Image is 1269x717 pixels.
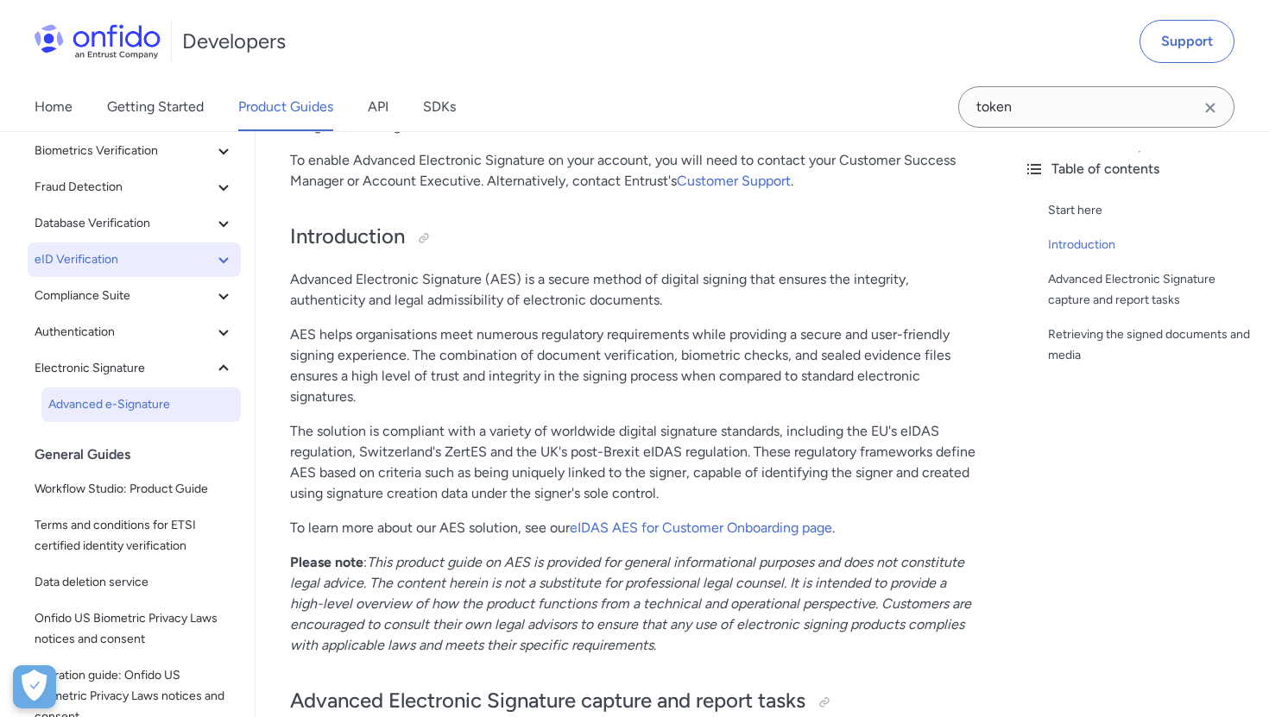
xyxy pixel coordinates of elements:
img: Onfido Logo [35,24,161,59]
div: Table of contents [1024,159,1255,179]
button: Open Preferences [13,665,56,708]
p: The solution is compliant with a variety of worldwide digital signature standards, including the ... [290,421,975,504]
button: Electronic Signature [28,351,241,386]
span: Data deletion service [35,572,234,593]
span: Database Verification [35,213,213,234]
span: Onfido US Biometric Privacy Laws notices and consent [35,608,234,650]
div: Cookie Preferences [13,665,56,708]
a: API [368,83,388,131]
span: Authentication [35,322,213,343]
span: Compliance Suite [35,286,213,306]
a: Getting Started [107,83,204,131]
em: This product guide on AES is provided for general informational purposes and does not constitute ... [290,554,971,653]
span: Biometrics Verification [35,141,213,161]
a: eIDAS AES for Customer Onboarding page [570,519,832,536]
button: Fraud Detection [28,170,241,204]
a: Start here [1048,200,1255,221]
h2: Introduction [290,223,975,252]
a: Advanced e-Signature [41,387,241,422]
button: eID Verification [28,242,241,277]
a: Terms and conditions for ETSI certified identity verification [28,508,241,563]
button: Biometrics Verification [28,134,241,168]
span: Advanced e-Signature [48,394,234,415]
a: Retrieving the signed documents and media [1048,324,1255,366]
a: Customer Support [677,173,791,189]
span: eID Verification [35,249,213,270]
a: Product Guides [238,83,333,131]
span: Fraud Detection [35,177,213,198]
span: Electronic Signature [35,358,213,379]
a: Support [1140,20,1234,63]
input: Onfido search input field [958,86,1234,128]
p: To enable Advanced Electronic Signature on your account, you will need to contact your Customer S... [290,150,975,192]
p: : . [290,552,975,656]
a: Workflow Studio: Product Guide [28,472,241,506]
div: General Guides [35,437,248,472]
strong: Please note [290,554,363,570]
a: Home [35,83,73,131]
svg: Clear search field button [1200,97,1221,118]
a: Onfido US Biometric Privacy Laws notices and consent [28,601,241,657]
button: Compliance Suite [28,279,241,313]
a: Advanced Electronic Signature capture and report tasks [1048,269,1255,311]
a: Data deletion service [28,565,241,600]
p: To learn more about our AES solution, see our . [290,518,975,538]
a: SDKs [423,83,456,131]
span: Workflow Studio: Product Guide [35,479,234,500]
span: Terms and conditions for ETSI certified identity verification [35,515,234,557]
button: Database Verification [28,206,241,241]
button: Authentication [28,315,241,349]
p: AES helps organisations meet numerous regulatory requirements while providing a secure and user-f... [290,324,975,407]
a: Introduction [1048,235,1255,255]
h2: Advanced Electronic Signature capture and report tasks [290,687,975,716]
p: Advanced Electronic Signature (AES) is a secure method of digital signing that ensures the integr... [290,269,975,311]
h1: Developers [182,28,286,55]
